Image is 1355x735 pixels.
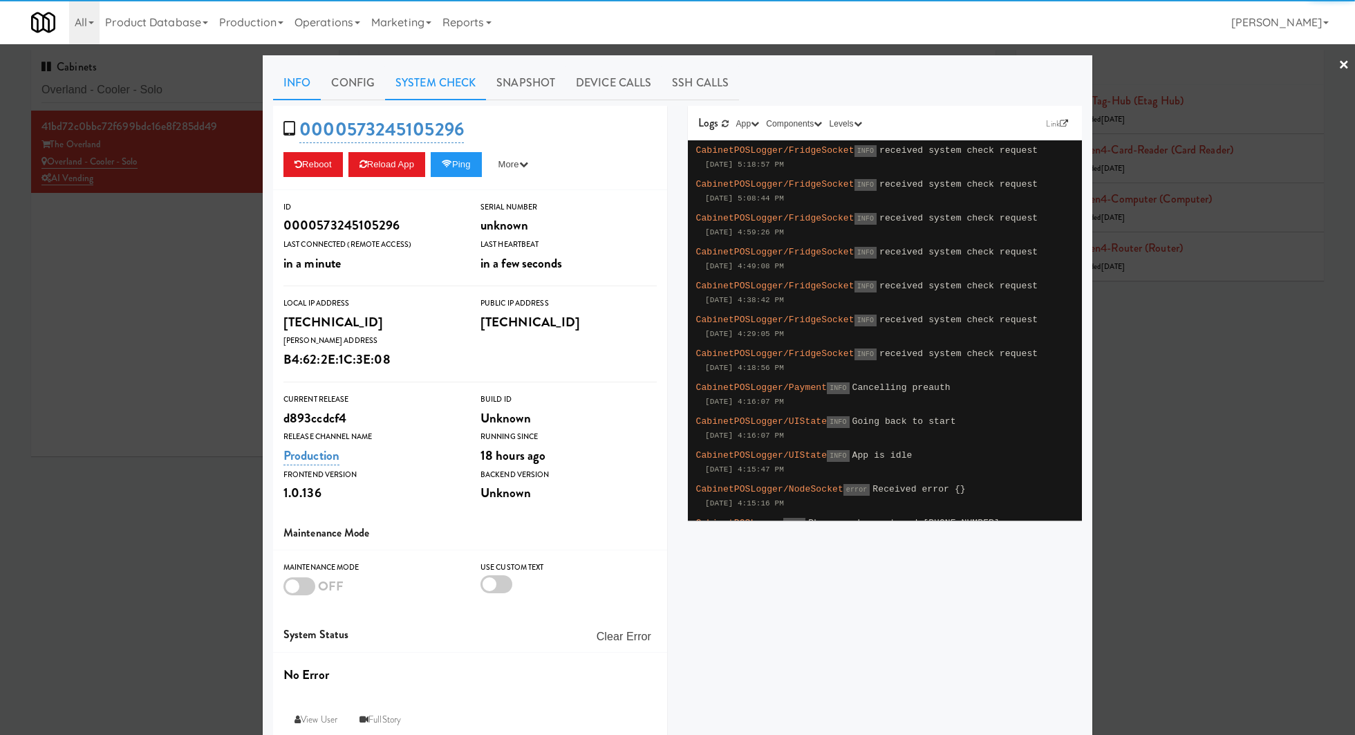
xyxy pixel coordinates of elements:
[591,624,657,649] button: Clear Error
[705,465,784,474] span: [DATE] 4:15:47 PM
[854,213,877,225] span: INFO
[283,707,348,732] a: View User
[705,364,784,372] span: [DATE] 4:18:56 PM
[698,115,718,131] span: Logs
[283,446,339,465] a: Production
[705,160,784,169] span: [DATE] 5:18:57 PM
[696,484,843,494] span: CabinetPOSLogger/NodeSocket
[733,117,763,131] button: App
[696,315,854,325] span: CabinetPOSLogger/FridgeSocket
[879,315,1038,325] span: received system check request
[825,117,865,131] button: Levels
[879,179,1038,189] span: received system check request
[299,116,464,143] a: 0000573245105296
[348,152,425,177] button: Reload App
[283,254,341,272] span: in a minute
[879,281,1038,291] span: received system check request
[854,348,877,360] span: INFO
[283,393,460,407] div: Current Release
[705,499,784,508] span: [DATE] 4:15:16 PM
[566,66,662,100] a: Device Calls
[1043,117,1072,131] a: Link
[662,66,739,100] a: SSH Calls
[827,416,849,428] span: INFO
[696,145,854,156] span: CabinetPOSLogger/FridgeSocket
[705,194,784,203] span: [DATE] 5:08:44 PM
[827,450,849,462] span: INFO
[827,382,849,394] span: INFO
[480,214,657,237] div: unknown
[854,145,877,157] span: INFO
[696,247,854,257] span: CabinetPOSLogger/FridgeSocket
[854,179,877,191] span: INFO
[696,382,828,393] span: CabinetPOSLogger/Payment
[696,213,854,223] span: CabinetPOSLogger/FridgeSocket
[283,238,460,252] div: Last Connected (Remote Access)
[480,393,657,407] div: Build Id
[480,254,563,272] span: in a few seconds
[696,518,783,528] span: CabinetPOSLogger
[705,431,784,440] span: [DATE] 4:16:07 PM
[318,577,344,595] span: OFF
[31,10,55,35] img: Micromart
[879,213,1038,223] span: received system check request
[283,214,460,237] div: 0000573245105296
[487,152,539,177] button: More
[480,481,657,505] div: Unknown
[705,330,784,338] span: [DATE] 4:29:05 PM
[705,262,784,270] span: [DATE] 4:49:08 PM
[852,450,913,460] span: App is idle
[480,430,657,444] div: Running Since
[431,152,482,177] button: Ping
[283,663,657,687] div: No Error
[854,315,877,326] span: INFO
[763,117,825,131] button: Components
[480,310,657,334] div: [TECHNICAL_ID]
[283,468,460,482] div: Frontend Version
[705,228,784,236] span: [DATE] 4:59:26 PM
[879,145,1038,156] span: received system check request
[321,66,385,100] a: Config
[283,201,460,214] div: ID
[854,281,877,292] span: INFO
[480,407,657,430] div: Unknown
[872,484,965,494] span: Received error {}
[852,416,956,427] span: Going back to start
[348,707,412,732] a: FullStory
[283,561,460,575] div: Maintenance Mode
[1338,44,1349,87] a: ×
[783,518,805,530] span: INFO
[385,66,486,100] a: System Check
[283,407,460,430] div: d893ccdcf4
[480,561,657,575] div: Use Custom Text
[879,348,1038,359] span: received system check request
[480,468,657,482] div: Backend Version
[854,247,877,259] span: INFO
[696,416,828,427] span: CabinetPOSLogger/UIState
[696,179,854,189] span: CabinetPOSLogger/FridgeSocket
[283,626,348,642] span: System Status
[283,334,460,348] div: [PERSON_NAME] Address
[283,430,460,444] div: Release Channel Name
[705,398,784,406] span: [DATE] 4:16:07 PM
[283,525,370,541] span: Maintenance Mode
[283,297,460,310] div: Local IP Address
[480,201,657,214] div: Serial Number
[480,297,657,310] div: Public IP Address
[283,348,460,371] div: B4:62:2E:1C:3E:08
[879,247,1038,257] span: received system check request
[705,296,784,304] span: [DATE] 4:38:42 PM
[480,446,545,465] span: 18 hours ago
[696,348,854,359] span: CabinetPOSLogger/FridgeSocket
[696,450,828,460] span: CabinetPOSLogger/UIState
[486,66,566,100] a: Snapshot
[843,484,870,496] span: error
[808,518,1000,528] span: Phone number entered [PHONE_NUMBER]
[696,281,854,291] span: CabinetPOSLogger/FridgeSocket
[852,382,951,393] span: Cancelling preauth
[480,238,657,252] div: Last Heartbeat
[283,481,460,505] div: 1.0.136
[283,152,343,177] button: Reboot
[283,310,460,334] div: [TECHNICAL_ID]
[273,66,321,100] a: Info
